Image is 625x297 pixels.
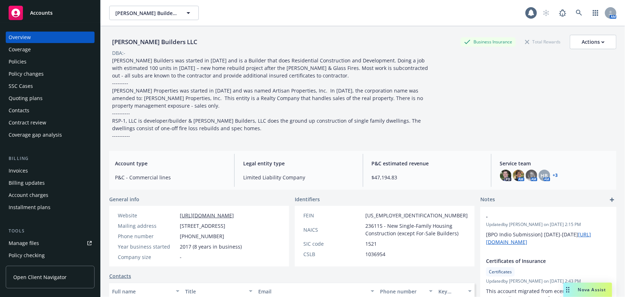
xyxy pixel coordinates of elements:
span: [PHONE_NUMBER] [180,232,224,240]
div: Actions [582,35,605,49]
a: Contacts [109,272,131,280]
div: Email [258,288,366,295]
a: add [608,195,616,204]
img: photo [513,170,524,181]
div: Year business started [118,243,177,250]
a: Account charges [6,189,95,201]
span: Legal entity type [243,160,354,167]
a: Contacts [6,105,95,116]
span: Updated by [PERSON_NAME] on [DATE] 2:43 PM [486,278,611,284]
div: Full name [112,288,172,295]
div: Installment plans [9,202,51,213]
div: Overview [9,32,31,43]
a: Policy checking [6,250,95,261]
span: [PERSON_NAME] Builders was started in [DATE] and is a Builder that does Residential Construction ... [112,57,429,139]
a: Coverage [6,44,95,55]
span: Notes [480,195,495,204]
span: 1036954 [365,250,385,258]
a: Invoices [6,165,95,176]
div: Policy changes [9,68,44,80]
div: Drag to move [563,283,572,297]
div: -Updatedby [PERSON_NAME] on [DATE] 2:15 PM[BPO Indio Submission] [DATE]-[DATE][URL][DOMAIN_NAME] [480,207,616,251]
div: Tools [6,227,95,235]
span: 236115 - New Single-Family Housing Construction (except For-Sale Builders) [365,222,468,237]
span: - [180,253,182,261]
span: P&C - Commercial lines [115,174,226,181]
a: Report a Bug [556,6,570,20]
span: Service team [500,160,611,167]
span: HB [541,172,548,179]
div: Contract review [9,117,46,128]
a: Billing updates [6,177,95,189]
a: Search [572,6,586,20]
a: Overview [6,32,95,43]
div: Phone number [380,288,425,295]
span: 1521 [365,240,377,247]
a: +3 [553,173,558,178]
span: Limited Liability Company [243,174,354,181]
a: Installment plans [6,202,95,213]
a: Contract review [6,117,95,128]
div: NAICS [303,226,362,234]
img: photo [526,170,537,181]
div: Coverage gap analysis [9,129,62,141]
span: Updated by [PERSON_NAME] on [DATE] 2:15 PM [486,221,611,228]
span: [PERSON_NAME] Builders LLC [115,9,177,17]
a: Policy changes [6,68,95,80]
span: Certificates [489,269,512,275]
span: P&C estimated revenue [372,160,482,167]
span: Certificates of Insurance [486,257,592,265]
div: Company size [118,253,177,261]
span: - [486,213,592,220]
span: [STREET_ADDRESS] [180,222,225,230]
img: photo [500,170,511,181]
div: Policies [9,56,27,67]
span: Open Client Navigator [13,273,67,281]
button: Actions [570,35,616,49]
div: Website [118,212,177,219]
button: [PERSON_NAME] Builders LLC [109,6,199,20]
a: Policies [6,56,95,67]
div: Coverage [9,44,31,55]
p: [BPO Indio Submission] [DATE]-[DATE] [486,231,611,246]
div: SSC Cases [9,80,33,92]
div: [PERSON_NAME] Builders LLC [109,37,200,47]
div: CSLB [303,250,362,258]
div: Business Insurance [461,37,516,46]
a: Switch app [588,6,603,20]
button: Nova Assist [563,283,612,297]
div: Invoices [9,165,28,176]
span: Account type [115,160,226,167]
div: Title [185,288,245,295]
span: Nova Assist [578,287,606,293]
div: Billing updates [9,177,45,189]
span: $47,194.83 [372,174,482,181]
span: Accounts [30,10,53,16]
div: Policy checking [9,250,45,261]
div: Manage files [9,237,39,249]
div: Mailing address [118,222,177,230]
span: Identifiers [295,195,320,203]
a: Accounts [6,3,95,23]
div: Quoting plans [9,93,43,104]
a: SSC Cases [6,80,95,92]
div: Key contact [438,288,464,295]
div: Billing [6,155,95,162]
div: FEIN [303,212,362,219]
div: SIC code [303,240,362,247]
a: Coverage gap analysis [6,129,95,141]
div: Total Rewards [521,37,564,46]
span: 2017 (8 years in business) [180,243,242,250]
a: Manage files [6,237,95,249]
a: Start snowing [539,6,553,20]
span: General info [109,195,139,203]
div: DBA: - [112,49,125,57]
div: Phone number [118,232,177,240]
span: [US_EMPLOYER_IDENTIFICATION_NUMBER] [365,212,468,219]
div: Account charges [9,189,48,201]
a: Quoting plans [6,93,95,104]
a: [URL][DOMAIN_NAME] [180,212,234,219]
div: Contacts [9,105,29,116]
